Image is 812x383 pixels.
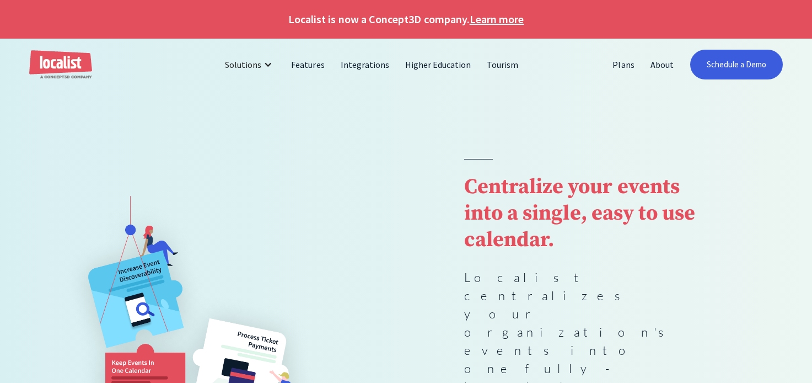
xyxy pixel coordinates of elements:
a: Features [283,51,332,78]
a: Plans [605,51,642,78]
div: Solutions [217,51,283,78]
strong: Centralize your events into a single, easy to use calendar. [464,174,696,253]
a: Integrations [333,51,397,78]
a: home [29,50,92,79]
a: Tourism [479,51,526,78]
div: Solutions [225,58,261,71]
a: About [643,51,682,78]
a: Schedule a Demo [690,50,783,79]
a: Higher Education [397,51,480,78]
a: Learn more [470,11,524,28]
